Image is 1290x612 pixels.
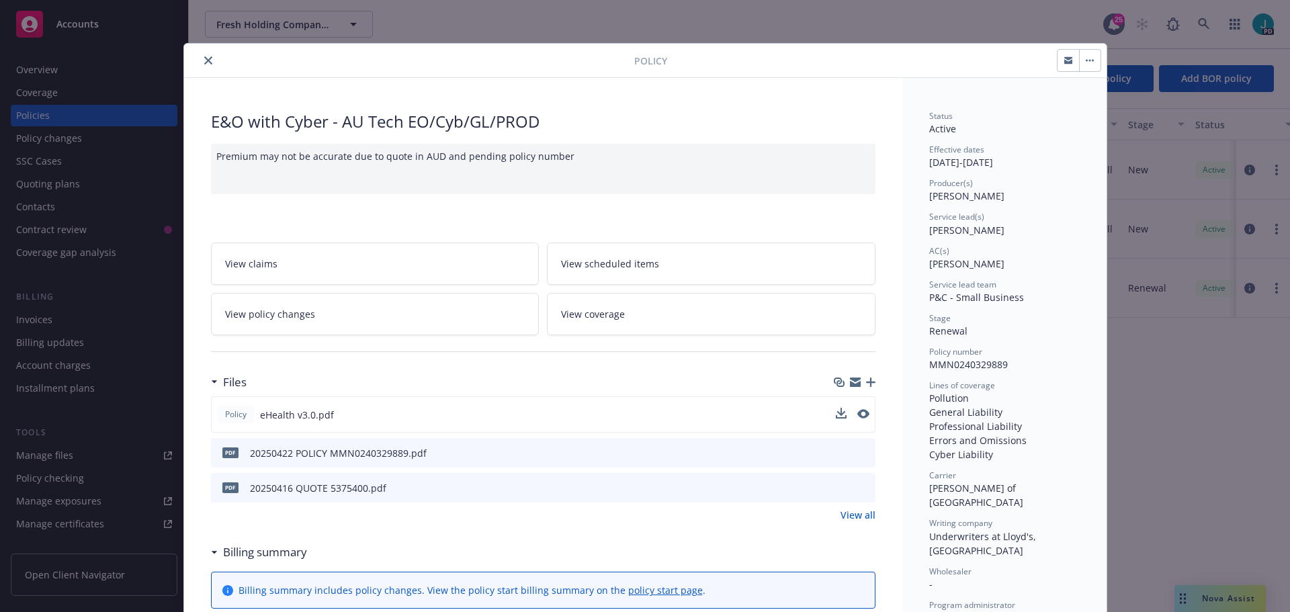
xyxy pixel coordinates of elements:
span: Program administrator [929,599,1015,611]
span: Policy [222,408,249,421]
span: [PERSON_NAME] [929,257,1004,270]
a: policy start page [628,584,703,597]
button: download file [836,481,847,495]
a: View claims [211,243,540,285]
span: [PERSON_NAME] [929,189,1004,202]
span: Renewal [929,324,967,337]
button: close [200,52,216,69]
button: preview file [858,446,870,460]
a: View policy changes [211,293,540,335]
span: Policy [634,54,667,68]
span: Wholesaler [929,566,972,577]
span: Lines of coverage [929,380,995,391]
span: [PERSON_NAME] [929,224,1004,236]
span: Status [929,110,953,122]
div: [DATE] - [DATE] [929,144,1080,169]
span: View scheduled items [561,257,659,271]
span: P&C - Small Business [929,291,1024,304]
button: download file [836,408,847,422]
a: View coverage [547,293,875,335]
h3: Files [223,374,247,391]
span: Service lead(s) [929,211,984,222]
span: View coverage [561,307,625,321]
span: pdf [222,447,239,457]
div: E&O with Cyber - AU Tech EO/Cyb/GL/PROD [211,110,875,133]
div: Billing summary includes policy changes. View the policy start billing summary on the . [239,583,705,597]
a: View all [841,508,875,522]
span: [PERSON_NAME] of [GEOGRAPHIC_DATA] [929,482,1023,509]
div: Billing summary [211,543,307,561]
div: Professional Liability [929,419,1080,433]
span: Service lead team [929,279,996,290]
div: 20250416 QUOTE 5375400.pdf [250,481,386,495]
span: pdf [222,482,239,492]
div: Cyber Liability [929,447,1080,462]
span: Stage [929,312,951,324]
button: preview file [857,408,869,422]
button: download file [836,446,847,460]
div: Files [211,374,247,391]
span: Active [929,122,956,135]
div: Errors and Omissions [929,433,1080,447]
span: Policy number [929,346,982,357]
span: eHealth v3.0.pdf [260,408,334,422]
div: Pollution [929,391,1080,405]
button: download file [836,408,847,419]
div: Premium may not be accurate due to quote in AUD and pending policy number [211,144,875,194]
span: Producer(s) [929,177,973,189]
span: View policy changes [225,307,315,321]
span: Carrier [929,470,956,481]
button: preview file [857,409,869,419]
a: View scheduled items [547,243,875,285]
span: AC(s) [929,245,949,257]
div: 20250422 POLICY MMN0240329889.pdf [250,446,427,460]
div: General Liability [929,405,1080,419]
span: - [929,578,933,591]
span: Underwriters at Lloyd's, [GEOGRAPHIC_DATA] [929,530,1039,557]
span: Effective dates [929,144,984,155]
h3: Billing summary [223,543,307,561]
span: MMN0240329889 [929,358,1008,371]
button: preview file [858,481,870,495]
span: View claims [225,257,277,271]
span: Writing company [929,517,992,529]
